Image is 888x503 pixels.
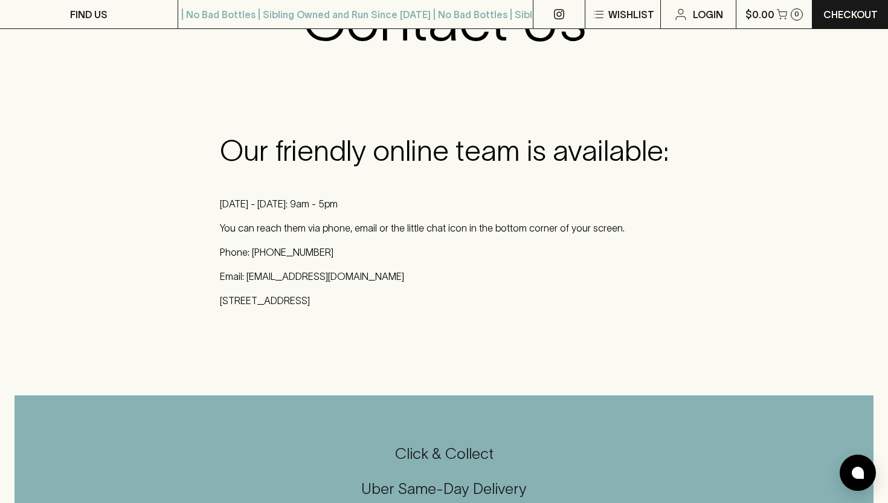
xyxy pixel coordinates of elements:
[693,7,723,22] p: Login
[852,467,864,479] img: bubble-icon
[220,293,669,308] p: [STREET_ADDRESS]
[220,269,669,284] p: Email: [EMAIL_ADDRESS][DOMAIN_NAME]
[220,196,669,211] p: [DATE] - [DATE]: 9am - 5pm
[220,245,669,259] p: Phone: [PHONE_NUMBER]
[70,7,108,22] p: FIND US
[220,134,669,167] h3: Our friendly online team is available:
[745,7,774,22] p: $0.00
[823,7,878,22] p: Checkout
[794,11,799,18] p: 0
[608,7,654,22] p: Wishlist
[220,221,669,235] p: You can reach them via phone, email or the little chat icon in the bottom corner of your screen.
[14,444,874,464] h5: Click & Collect
[14,479,874,499] h5: Uber Same-Day Delivery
